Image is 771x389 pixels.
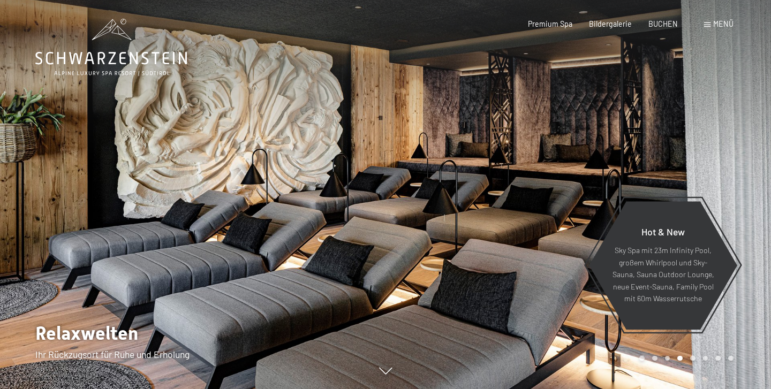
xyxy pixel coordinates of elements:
[728,356,734,361] div: Carousel Page 8
[690,356,696,361] div: Carousel Page 5
[652,356,657,361] div: Carousel Page 2
[589,19,632,28] a: Bildergalerie
[588,201,738,330] a: Hot & New Sky Spa mit 23m Infinity Pool, großem Whirlpool und Sky-Sauna, Sauna Outdoor Lounge, ne...
[636,356,733,361] div: Carousel Pagination
[665,356,670,361] div: Carousel Page 3
[648,19,678,28] a: BUCHEN
[641,226,685,238] span: Hot & New
[715,356,721,361] div: Carousel Page 7
[713,19,734,28] span: Menü
[612,245,714,305] p: Sky Spa mit 23m Infinity Pool, großem Whirlpool und Sky-Sauna, Sauna Outdoor Lounge, neue Event-S...
[677,356,683,361] div: Carousel Page 4 (Current Slide)
[703,356,708,361] div: Carousel Page 6
[528,19,572,28] a: Premium Spa
[639,356,645,361] div: Carousel Page 1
